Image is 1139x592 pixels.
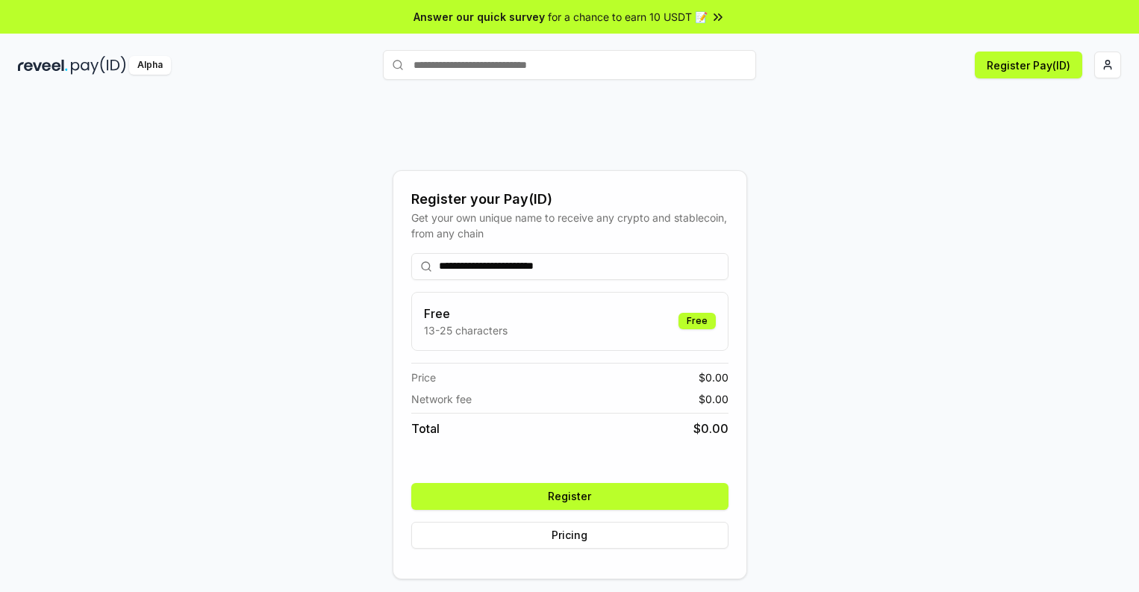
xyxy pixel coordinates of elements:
[411,391,472,407] span: Network fee
[975,52,1082,78] button: Register Pay(ID)
[424,323,508,338] p: 13-25 characters
[699,391,728,407] span: $ 0.00
[411,210,728,241] div: Get your own unique name to receive any crypto and stablecoin, from any chain
[411,420,440,437] span: Total
[411,370,436,385] span: Price
[129,56,171,75] div: Alpha
[678,313,716,329] div: Free
[18,56,68,75] img: reveel_dark
[71,56,126,75] img: pay_id
[699,370,728,385] span: $ 0.00
[411,522,728,549] button: Pricing
[424,305,508,323] h3: Free
[411,189,728,210] div: Register your Pay(ID)
[414,9,545,25] span: Answer our quick survey
[548,9,708,25] span: for a chance to earn 10 USDT 📝
[693,420,728,437] span: $ 0.00
[411,483,728,510] button: Register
